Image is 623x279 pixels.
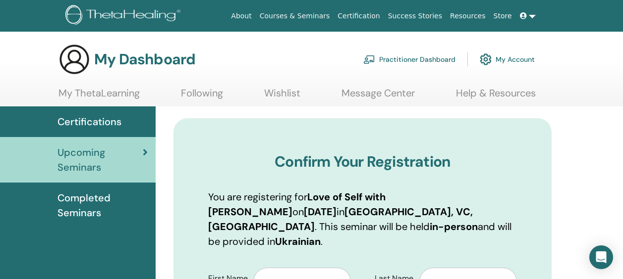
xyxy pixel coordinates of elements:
img: logo.png [65,5,184,27]
a: Courses & Seminars [256,7,334,25]
span: Completed Seminars [57,190,148,220]
img: generic-user-icon.jpg [58,44,90,75]
img: cog.svg [480,51,492,68]
b: [DATE] [304,205,337,218]
span: Upcoming Seminars [57,145,143,175]
a: Help & Resources [456,87,536,106]
font: My Account [496,55,535,64]
font: Practitioner Dashboard [379,55,455,64]
h3: Confirm Your Registration [208,153,517,171]
a: My Account [480,48,535,70]
h3: My Dashboard [94,50,195,68]
a: Wishlist [264,87,300,106]
a: Message Center [341,87,415,106]
img: chalkboard-teacher.svg [363,55,375,64]
a: Practitioner Dashboard [363,48,455,70]
a: Store [490,7,516,25]
a: Following [181,87,223,106]
a: Resources [446,7,490,25]
a: About [227,7,255,25]
b: Ukrainian [275,235,321,248]
a: Success Stories [384,7,446,25]
b: in-person [430,220,478,233]
a: Certification [334,7,384,25]
p: You are registering for on in . This seminar will be held and will be provided in . [208,189,517,249]
span: Certifications [57,114,121,129]
a: My ThetaLearning [58,87,140,106]
div: Open Intercom Messenger [589,245,613,269]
